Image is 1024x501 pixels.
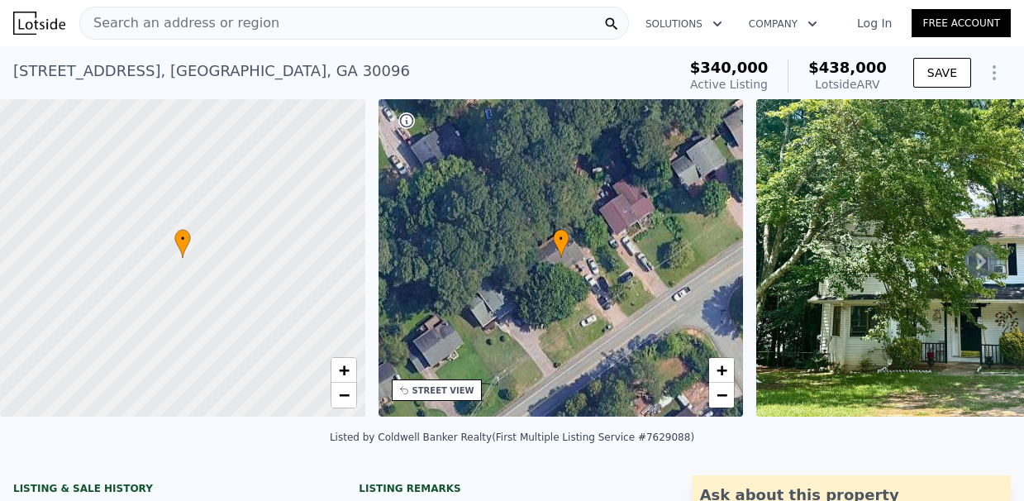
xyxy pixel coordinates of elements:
[717,360,727,380] span: +
[359,482,664,495] div: Listing remarks
[808,76,887,93] div: Lotside ARV
[338,384,349,405] span: −
[709,358,734,383] a: Zoom in
[690,59,769,76] span: $340,000
[13,60,410,83] div: [STREET_ADDRESS] , [GEOGRAPHIC_DATA] , GA 30096
[331,383,356,408] a: Zoom out
[913,58,971,88] button: SAVE
[13,12,65,35] img: Lotside
[331,358,356,383] a: Zoom in
[690,78,768,91] span: Active Listing
[709,383,734,408] a: Zoom out
[736,9,831,39] button: Company
[978,56,1011,89] button: Show Options
[717,384,727,405] span: −
[80,13,279,33] span: Search an address or region
[174,231,191,246] span: •
[330,432,694,443] div: Listed by Coldwell Banker Realty (First Multiple Listing Service #7629088)
[553,229,569,258] div: •
[808,59,887,76] span: $438,000
[553,231,569,246] span: •
[837,15,912,31] a: Log In
[412,384,474,397] div: STREET VIEW
[912,9,1011,37] a: Free Account
[338,360,349,380] span: +
[632,9,736,39] button: Solutions
[13,482,319,499] div: LISTING & SALE HISTORY
[174,229,191,258] div: •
